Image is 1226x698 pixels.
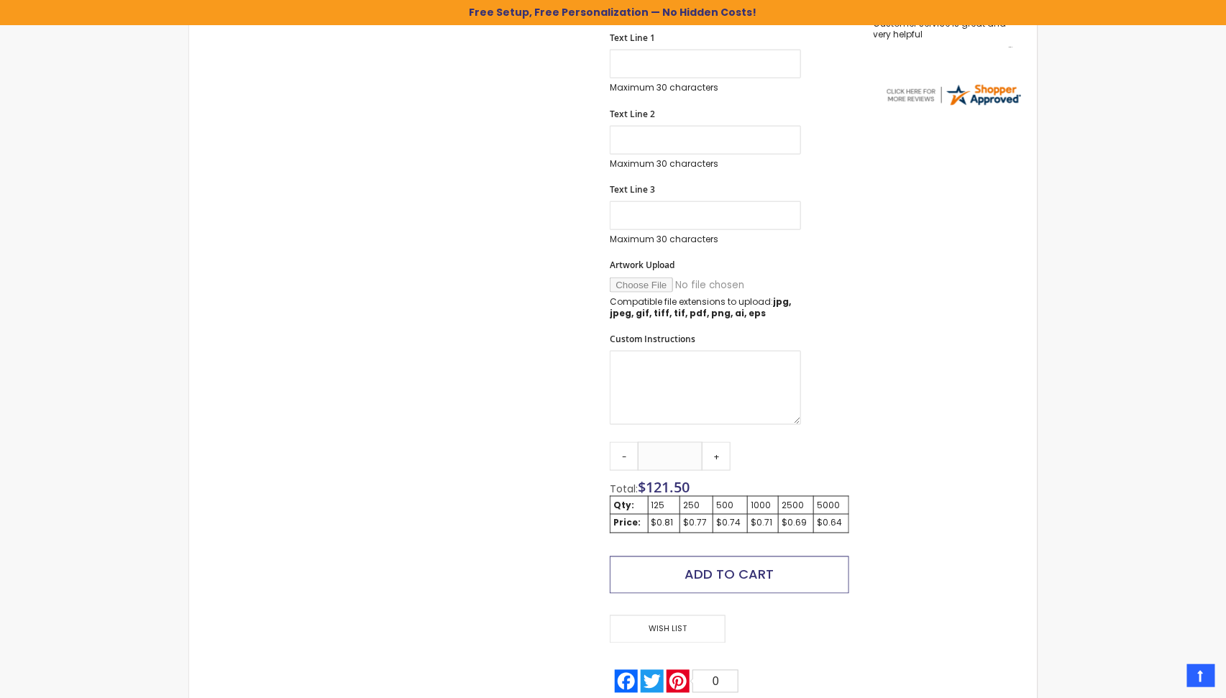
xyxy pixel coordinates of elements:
div: $0.69 [782,518,810,529]
div: $0.71 [751,518,775,529]
span: 121.50 [646,477,690,497]
span: Text Line 1 [610,32,655,44]
button: Add to Cart [610,556,848,594]
div: 125 [651,500,677,511]
span: Add to Cart [685,566,774,584]
a: Twitter [639,670,665,693]
strong: Qty: [613,499,634,511]
span: Total: [610,482,638,496]
img: 4pens.com widget logo [884,82,1023,108]
span: Artwork Upload [610,259,674,271]
a: + [702,442,731,471]
div: 2500 [782,500,810,511]
div: $0.77 [683,518,710,529]
a: Top [1187,664,1215,687]
div: $0.81 [651,518,677,529]
p: Maximum 30 characters [610,82,801,93]
span: Custom Instructions [610,333,695,345]
span: Wish List [610,615,725,643]
div: 5000 [817,500,846,511]
span: 0 [713,676,719,688]
p: Compatible file extensions to upload: [610,296,801,319]
div: 250 [683,500,710,511]
a: Pinterest0 [665,670,740,693]
div: Customer service is great and very helpful [874,19,1013,50]
span: Text Line 2 [610,108,655,120]
div: $0.74 [716,518,744,529]
div: 500 [716,500,744,511]
strong: jpg, jpeg, gif, tiff, tif, pdf, png, ai, eps [610,295,791,319]
span: $ [638,477,690,497]
a: Wish List [610,615,729,643]
div: 1000 [751,500,775,511]
p: Maximum 30 characters [610,158,801,170]
a: Facebook [613,670,639,693]
span: Text Line 3 [610,183,655,196]
strong: Price: [613,517,641,529]
div: $0.64 [817,518,846,529]
p: Maximum 30 characters [610,234,801,245]
a: 4pens.com certificate URL [884,98,1023,111]
a: - [610,442,639,471]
